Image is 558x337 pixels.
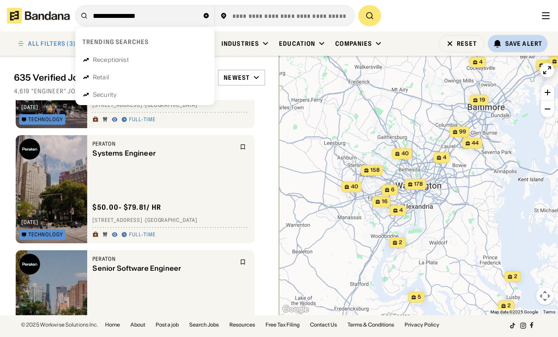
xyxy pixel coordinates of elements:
a: Free Tax Filing [265,322,299,327]
div: [DATE] [21,220,38,225]
span: 44 [472,140,479,147]
div: Full-time [129,116,156,123]
div: © 2025 Workwise Solutions Inc. [21,322,98,327]
div: Peraton [92,140,235,147]
span: 40 [351,183,358,191]
div: Reset [457,41,477,47]
div: Technology [28,232,63,237]
div: Security [93,92,117,98]
a: Terms (opens in new tab) [543,310,555,314]
div: Newest [224,74,250,82]
img: Peraton logo [19,139,40,160]
div: Systems Engineer [92,149,235,157]
div: 4,619 "Engineer" jobs on [DOMAIN_NAME] [14,87,265,95]
span: 16 [382,198,388,205]
div: [DATE] [21,105,38,110]
span: 178 [414,180,423,188]
span: 4 [399,207,403,214]
div: Senior Software Engineer [92,264,235,272]
span: 19 [480,96,485,104]
div: Receptionist [93,57,129,63]
a: Open this area in Google Maps (opens a new window) [281,304,310,315]
button: Map camera controls [536,287,554,305]
a: Contact Us [310,322,337,327]
span: 5 [418,293,421,301]
div: Full-time [129,231,156,238]
div: Companies [335,40,372,48]
div: [STREET_ADDRESS] · [GEOGRAPHIC_DATA] [92,102,249,109]
a: Search Jobs [189,322,219,327]
a: Post a job [156,322,179,327]
a: Home [105,322,120,327]
div: Trending searches [82,38,149,46]
div: $ 50.00 - $79.81 / hr [92,203,161,212]
div: Industries [221,40,259,48]
div: 635 Verified Jobs [14,72,154,83]
div: Save Alert [505,40,542,48]
a: Resources [229,322,255,327]
a: Privacy Policy [405,322,439,327]
img: Bandana logotype [7,8,70,24]
div: Retail [93,74,109,80]
a: About [130,322,145,327]
span: 2 [399,239,402,246]
div: Education [279,40,315,48]
span: 158 [371,167,380,174]
span: 2 [514,273,517,280]
div: [STREET_ADDRESS] · [GEOGRAPHIC_DATA] [92,217,249,224]
span: 99 [459,128,466,136]
span: 2 [507,302,511,310]
span: 10 [545,61,551,69]
img: Peraton logo [19,254,40,275]
span: 40 [401,150,409,157]
span: 6 [391,186,395,194]
div: ALL FILTERS (3) [28,41,75,47]
div: Peraton [92,255,235,262]
div: Technology [28,117,63,122]
span: 4 [479,58,483,66]
a: Terms & Conditions [347,322,394,327]
img: Google [281,304,310,315]
span: Map data ©2025 Google [490,310,538,314]
span: 4 [443,154,446,161]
